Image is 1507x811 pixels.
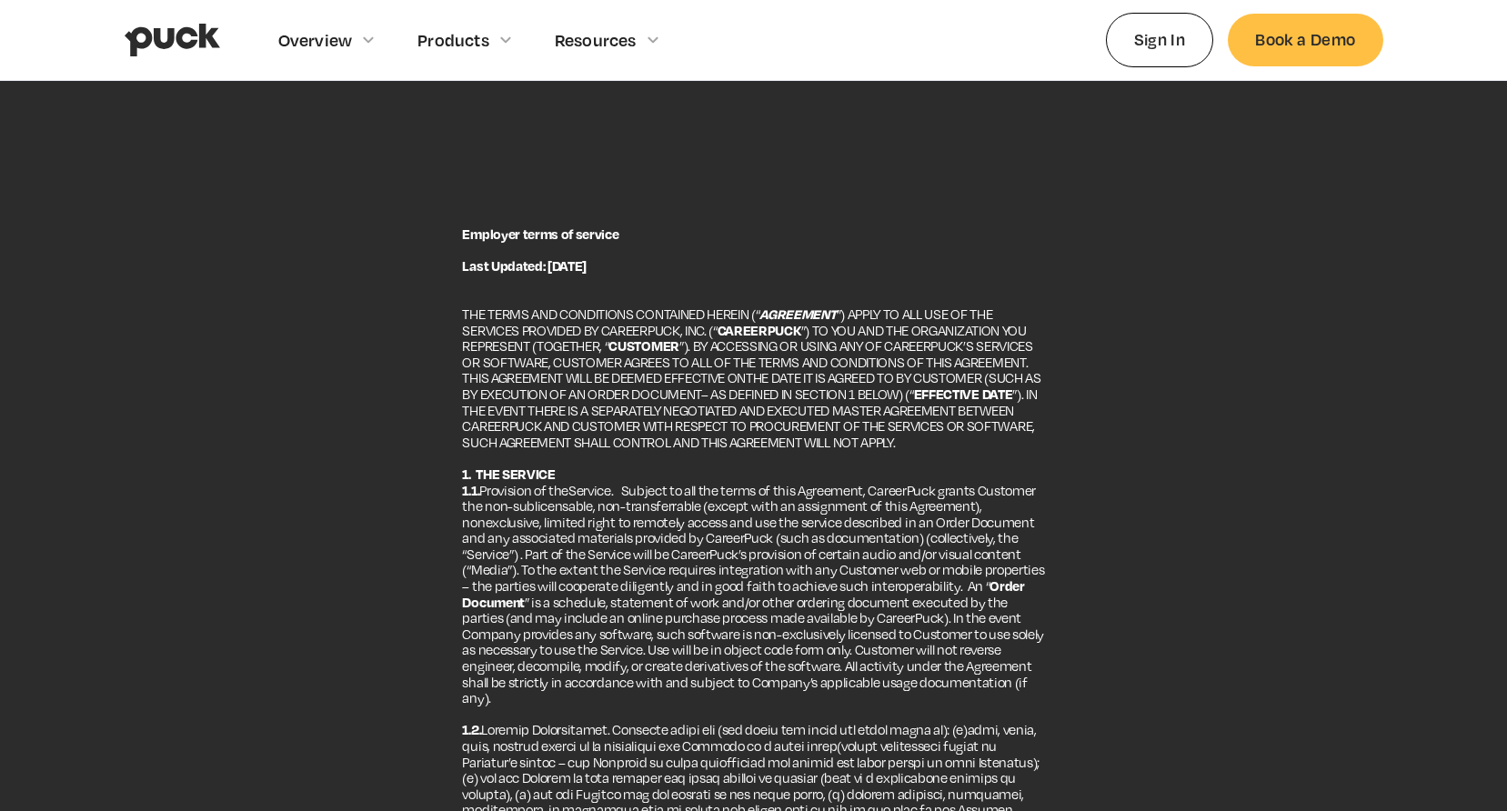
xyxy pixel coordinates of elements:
div: Products [417,30,489,50]
strong: THE SERVICE 1.1. [462,465,555,499]
a: Book a Demo [1228,14,1382,65]
strong: Employer terms of service Last Updated: [DATE] ‍ [462,225,618,275]
strong: 1. [462,465,470,483]
strong: CAREERPUCK [718,321,801,339]
strong: Order Document [462,576,1024,611]
strong: 1.2. [462,720,481,738]
em: AGREEMENT [759,305,836,323]
a: Sign In [1106,13,1214,66]
div: Resources [555,30,637,50]
div: Overview [278,30,353,50]
strong: CUSTOMER [608,336,678,355]
strong: EFFECTIVE DATE [914,385,1013,403]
